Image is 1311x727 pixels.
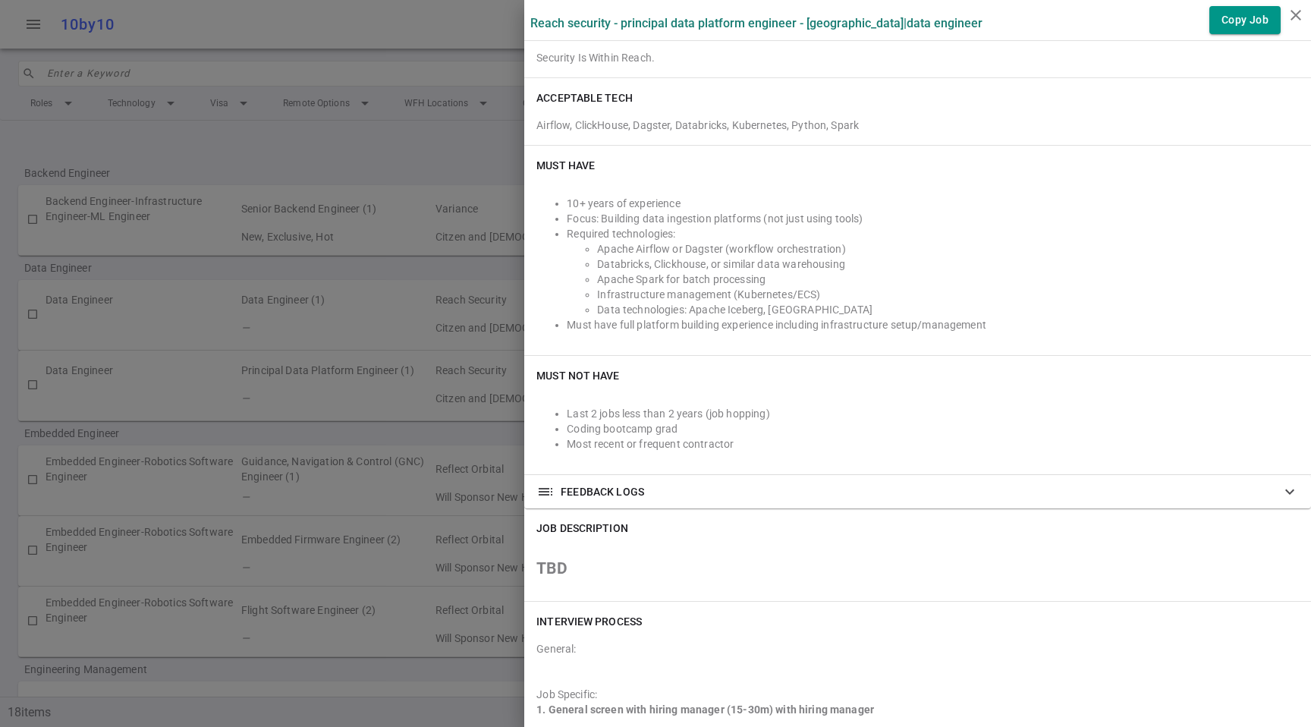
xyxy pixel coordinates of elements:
[536,561,1299,576] h2: TBD
[530,16,982,30] label: Reach Security - Principal Data Platform Engineer - [GEOGRAPHIC_DATA] | Data Engineer
[597,287,1299,302] li: Infrastructure management (Kubernetes/ECS)
[567,211,1299,226] li: Focus: Building data ingestion platforms (not just using tools)
[567,421,1299,436] li: Coding bootcamp grad
[1287,6,1305,24] i: close
[1281,483,1299,501] span: expand_more
[597,302,1299,317] li: Data technologies: Apache Iceberg, [GEOGRAPHIC_DATA]
[597,241,1299,256] li: Apache Airflow or Dagster (workflow orchestration)
[597,256,1299,272] li: Databricks, Clickhouse, or similar data warehousing
[536,614,642,629] h6: INTERVIEW PROCESS
[567,196,1299,211] li: 10+ years of experience
[597,272,1299,287] li: Apache Spark for batch processing
[536,703,874,716] strong: 1. General screen with hiring manager (15-30m) with hiring manager
[567,406,1299,421] li: Last 2 jobs less than 2 years (job hopping)
[536,483,555,501] span: toc
[567,436,1299,452] li: Most recent or frequent contractor
[536,50,1299,65] div: Security Is Within Reach.
[561,484,644,499] span: FEEDBACK LOGS
[536,158,595,173] h6: Must Have
[536,90,633,105] h6: ACCEPTABLE TECH
[567,226,1299,241] li: Required technologies:
[536,368,619,383] h6: Must NOT Have
[536,521,628,536] h6: JOB DESCRIPTION
[1209,6,1281,34] button: Copy Job
[524,475,1311,508] div: FEEDBACK LOGS
[567,317,1299,332] li: Must have full platform building experience including infrastructure setup/management
[536,112,1299,133] div: Airflow, ClickHouse, Dagster, Databricks, Kubernetes, Python, Spark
